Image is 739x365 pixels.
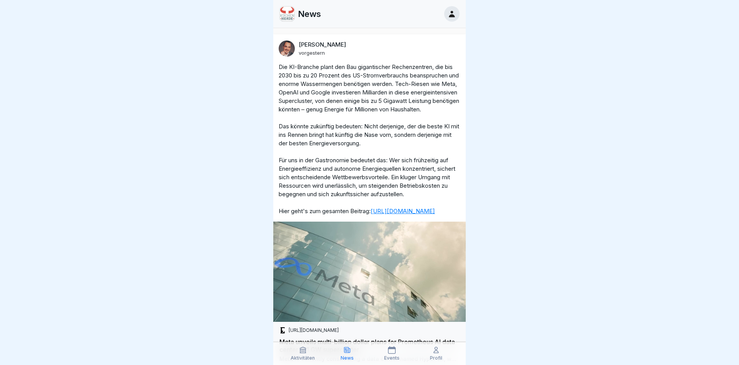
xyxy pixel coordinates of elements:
p: News [341,355,354,361]
p: [URL][DOMAIN_NAME] [289,326,339,334]
a: [URL][DOMAIN_NAME] [371,207,435,215]
p: Meta unveils multi-billion dollar plans for Prometheus AI data center, a 1 GW supercluster [279,338,460,353]
img: favicon-ecme.png [279,327,286,333]
p: Profil [430,355,442,361]
p: Aktivitäten [291,355,315,361]
p: vorgestern [299,50,325,56]
p: Die KI-Branche plant den Bau gigantischer Rechenzentren, die bis 2030 bis zu 20 Prozent des US-St... [279,63,460,215]
p: News [298,9,321,19]
p: [PERSON_NAME] [299,41,346,48]
p: Events [384,355,400,361]
img: vyjpw951skg073owmonln6kd.png [280,7,294,21]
